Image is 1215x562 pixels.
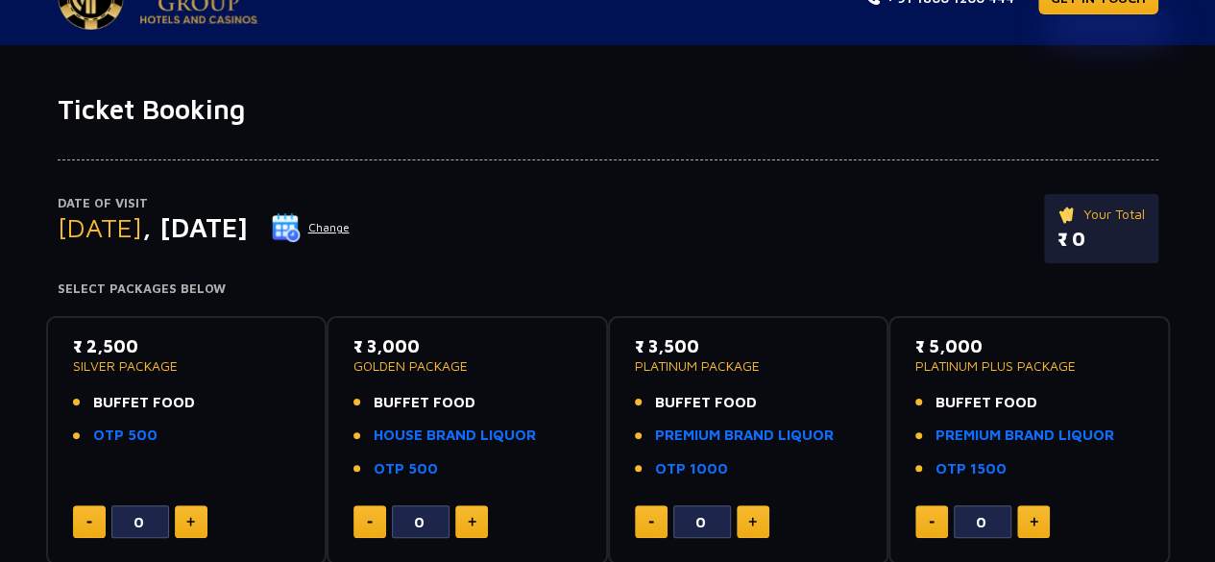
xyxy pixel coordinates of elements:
a: OTP 1000 [655,458,728,480]
p: SILVER PACKAGE [73,359,301,373]
p: ₹ 5,000 [915,333,1143,359]
p: PLATINUM PACKAGE [635,359,863,373]
a: PREMIUM BRAND LIQUOR [655,425,834,447]
h1: Ticket Booking [58,93,1158,126]
p: Your Total [1057,204,1145,225]
p: ₹ 0 [1057,225,1145,254]
span: , [DATE] [142,211,248,243]
span: BUFFET FOOD [93,392,195,414]
p: PLATINUM PLUS PACKAGE [915,359,1143,373]
span: [DATE] [58,211,142,243]
img: plus [186,517,195,526]
span: BUFFET FOOD [655,392,757,414]
p: Date of Visit [58,194,351,213]
img: plus [748,517,757,526]
p: ₹ 3,500 [635,333,863,359]
img: plus [468,517,476,526]
img: minus [367,521,373,524]
p: ₹ 2,500 [73,333,301,359]
a: HOUSE BRAND LIQUOR [374,425,536,447]
img: minus [929,521,935,524]
a: OTP 500 [93,425,158,447]
img: ticket [1057,204,1078,225]
span: BUFFET FOOD [374,392,475,414]
img: minus [86,521,92,524]
a: PREMIUM BRAND LIQUOR [936,425,1114,447]
h4: Select Packages Below [58,281,1158,297]
button: Change [271,212,351,243]
a: OTP 1500 [936,458,1007,480]
img: minus [648,521,654,524]
a: OTP 500 [374,458,438,480]
p: ₹ 3,000 [353,333,581,359]
img: plus [1030,517,1038,526]
span: BUFFET FOOD [936,392,1037,414]
p: GOLDEN PACKAGE [353,359,581,373]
